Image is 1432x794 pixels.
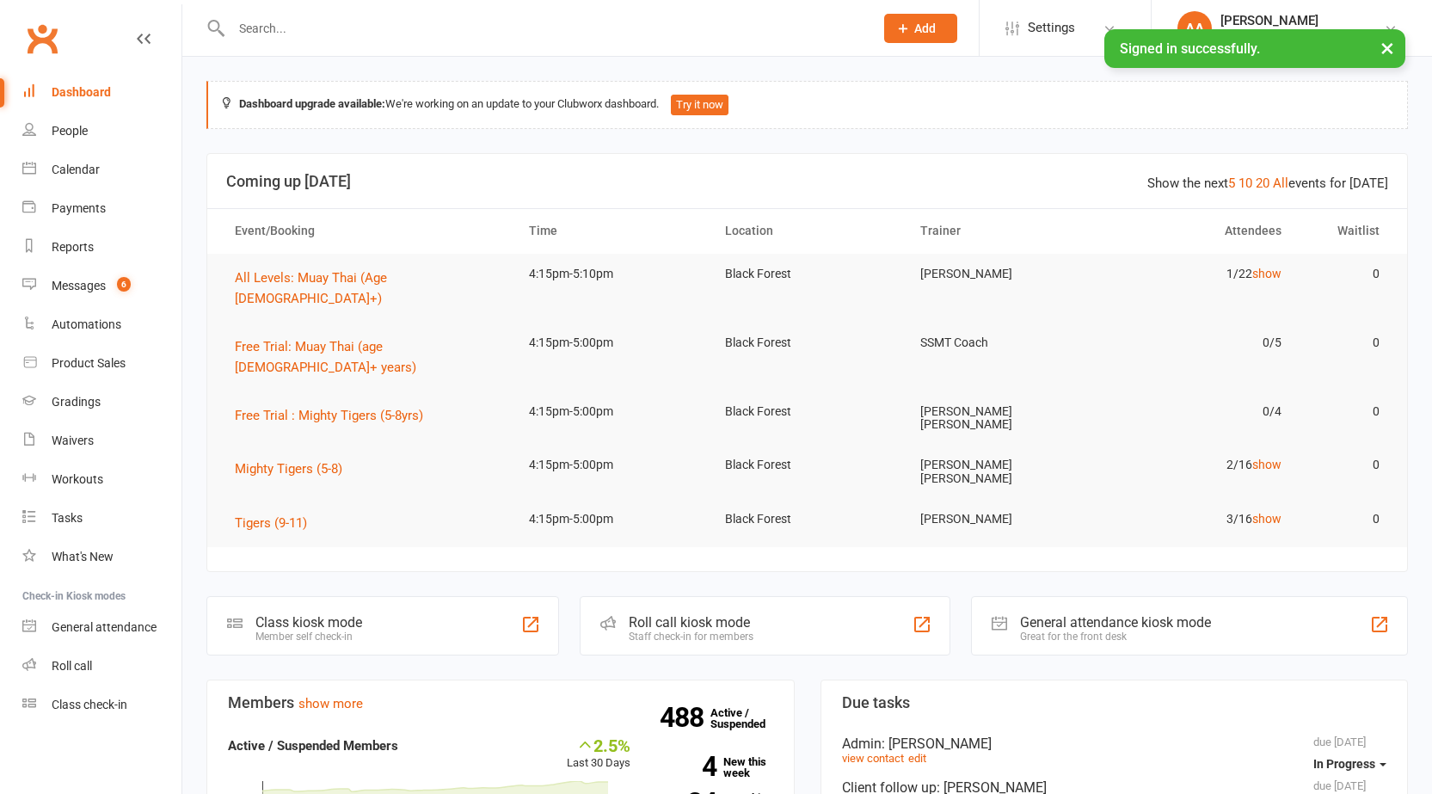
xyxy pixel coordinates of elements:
[710,254,906,294] td: Black Forest
[1028,9,1075,47] span: Settings
[52,201,106,215] div: Payments
[1252,267,1281,280] a: show
[710,694,786,742] a: 488Active / Suspended
[1101,499,1297,539] td: 3/16
[52,85,111,99] div: Dashboard
[21,17,64,60] a: Clubworx
[513,445,710,485] td: 4:15pm-5:00pm
[629,614,753,631] div: Roll call kiosk mode
[235,270,387,306] span: All Levels: Muay Thai (Age [DEMOGRAPHIC_DATA]+)
[1252,512,1281,526] a: show
[842,694,1387,711] h3: Due tasks
[656,754,716,779] strong: 4
[235,268,498,309] button: All Levels: Muay Thai (Age [DEMOGRAPHIC_DATA]+)
[1101,254,1297,294] td: 1/22
[22,460,181,499] a: Workouts
[52,698,127,711] div: Class check-in
[22,112,181,151] a: People
[117,277,131,292] span: 6
[1297,445,1395,485] td: 0
[52,511,83,525] div: Tasks
[1177,11,1212,46] div: AA
[235,405,435,426] button: Free Trial : Mighty Tigers (5-8yrs)
[52,124,88,138] div: People
[22,267,181,305] a: Messages 6
[884,14,957,43] button: Add
[567,736,630,754] div: 2.5%
[235,408,423,423] span: Free Trial : Mighty Tigers (5-8yrs)
[567,736,630,772] div: Last 30 Days
[660,705,710,730] strong: 488
[52,240,94,254] div: Reports
[52,659,92,673] div: Roll call
[656,756,773,779] a: 4New this week
[52,395,101,409] div: Gradings
[235,459,354,479] button: Mighty Tigers (5-8)
[908,752,926,765] a: edit
[1297,323,1395,363] td: 0
[905,499,1101,539] td: [PERSON_NAME]
[710,445,906,485] td: Black Forest
[239,97,385,110] strong: Dashboard upgrade available:
[1273,175,1288,191] a: All
[22,538,181,576] a: What's New
[1313,757,1375,771] span: In Progress
[1101,323,1297,363] td: 0/5
[22,344,181,383] a: Product Sales
[1297,209,1395,253] th: Waitlist
[1313,748,1386,779] button: In Progress
[842,736,1387,752] div: Admin
[1101,209,1297,253] th: Attendees
[235,336,498,378] button: Free Trial: Muay Thai (age [DEMOGRAPHIC_DATA]+ years)
[52,317,121,331] div: Automations
[1297,499,1395,539] td: 0
[235,515,307,531] span: Tigers (9-11)
[1220,28,1384,44] div: Southside Muay Thai & Fitness
[1297,391,1395,432] td: 0
[22,73,181,112] a: Dashboard
[882,736,992,752] span: : [PERSON_NAME]
[513,391,710,432] td: 4:15pm-5:00pm
[206,81,1408,129] div: We're working on an update to your Clubworx dashboard.
[298,696,363,711] a: show more
[710,391,906,432] td: Black Forest
[22,189,181,228] a: Payments
[513,323,710,363] td: 4:15pm-5:00pm
[1020,614,1211,631] div: General attendance kiosk mode
[235,513,319,533] button: Tigers (9-11)
[52,434,94,447] div: Waivers
[905,323,1101,363] td: SSMT Coach
[52,356,126,370] div: Product Sales
[1228,175,1235,191] a: 5
[52,163,100,176] div: Calendar
[22,499,181,538] a: Tasks
[52,472,103,486] div: Workouts
[22,608,181,647] a: General attendance kiosk mode
[1020,631,1211,643] div: Great for the front desk
[1220,13,1384,28] div: [PERSON_NAME]
[22,305,181,344] a: Automations
[914,22,936,35] span: Add
[905,391,1101,446] td: [PERSON_NAME] [PERSON_NAME]
[1297,254,1395,294] td: 0
[22,686,181,724] a: Class kiosk mode
[235,461,342,477] span: Mighty Tigers (5-8)
[226,16,862,40] input: Search...
[1120,40,1260,57] span: Signed in successfully.
[905,445,1101,499] td: [PERSON_NAME] [PERSON_NAME]
[255,631,362,643] div: Member self check-in
[22,151,181,189] a: Calendar
[219,209,513,253] th: Event/Booking
[905,254,1101,294] td: [PERSON_NAME]
[905,209,1101,253] th: Trainer
[52,550,114,563] div: What's New
[226,173,1388,190] h3: Coming up [DATE]
[22,422,181,460] a: Waivers
[22,647,181,686] a: Roll call
[1252,458,1281,471] a: show
[710,323,906,363] td: Black Forest
[842,752,904,765] a: view contact
[22,228,181,267] a: Reports
[671,95,728,115] button: Try it now
[513,254,710,294] td: 4:15pm-5:10pm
